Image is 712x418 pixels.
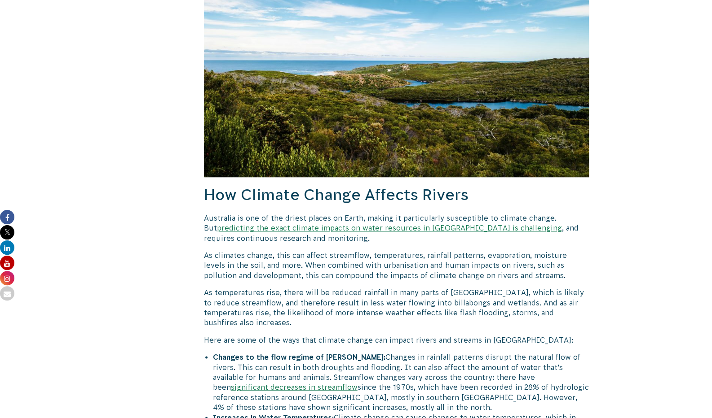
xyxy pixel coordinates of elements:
h2: How Climate Change Affects Rivers [204,184,589,206]
p: Here are some of the ways that climate change can impact rivers and streams in [GEOGRAPHIC_DATA]: [204,335,589,345]
p: As temperatures rise, there will be reduced rainfall in many parts of [GEOGRAPHIC_DATA], which is... [204,287,589,328]
p: As climates change, this can affect streamflow, temperatures, rainfall patterns, evaporation, moi... [204,250,589,280]
a: significant decreases in streamflow [231,383,358,391]
a: predicting the exact climate impacts on water resources in [GEOGRAPHIC_DATA] is challenging [217,224,562,232]
strong: Changes to the flow regime of [PERSON_NAME]: [213,353,385,361]
li: Changes in rainfall patterns disrupt the natural flow of rivers. This can result in both droughts... [213,352,589,412]
p: Australia is one of the driest places on Earth, making it particularly susceptible to climate cha... [204,213,589,243]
